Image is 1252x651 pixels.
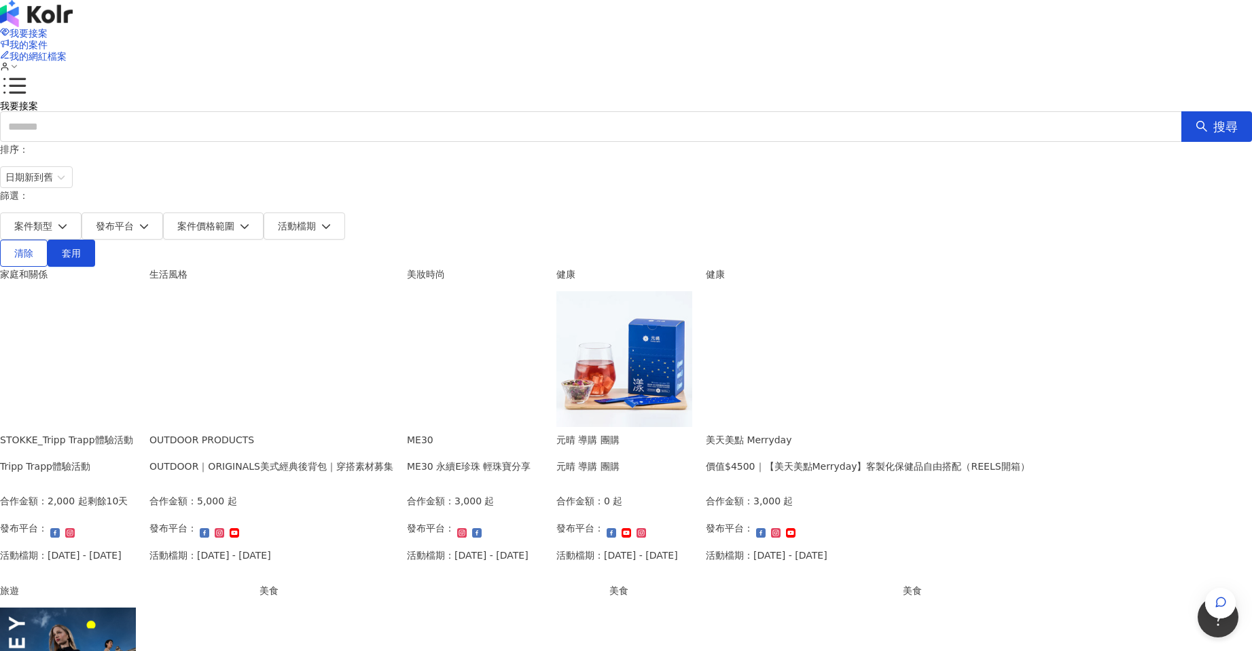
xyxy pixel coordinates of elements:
p: 合作金額： [556,494,604,508]
div: 美食 [903,583,1095,598]
div: 美妝時尚 [407,267,543,282]
div: ME30 [407,432,531,447]
p: 3,000 起 [753,494,793,508]
img: 漾漾神｜活力莓果康普茶沖泡粉 [556,291,692,427]
button: 活動檔期 [264,212,345,240]
span: 案件價格範圍 [177,221,234,231]
p: 3,000 起 [454,494,495,508]
div: 健康 [556,267,692,282]
div: OUTDOOR｜ORIGINALS美式經典後背包｜穿搭素材募集 [149,459,393,474]
p: 0 起 [604,494,622,508]
p: 剩餘10天 [88,494,128,508]
button: 套用 [48,240,95,267]
span: search [1196,120,1208,132]
span: 活動檔期 [278,221,316,231]
p: 活動檔期：[DATE] - [DATE] [706,548,827,563]
span: 發布平台 [96,221,134,231]
span: 套用 [62,248,81,259]
p: 發布平台： [149,521,197,536]
img: ME30 永續E珍珠 系列輕珠寶 [407,291,543,427]
div: ME30 永續E珍珠 輕珠寶分享 [407,459,531,474]
p: 發布平台： [407,521,454,536]
p: 合作金額： [407,494,454,508]
p: 2,000 起 [48,494,88,508]
p: 合作金額： [706,494,753,508]
p: 活動檔期：[DATE] - [DATE] [407,548,529,563]
span: 我的網紅檔案 [10,51,67,62]
div: OUTDOOR PRODUCTS [149,432,393,447]
span: 案件類型 [14,221,52,231]
div: 價值$4500｜【美天美點Merryday】客製化保健品自由搭配（REELS開箱） [706,459,1030,474]
p: 5,000 起 [197,494,237,508]
div: 美天美點 Merryday [706,432,1030,447]
span: 搜尋 [1213,119,1238,134]
div: 健康 [706,267,1030,282]
button: 搜尋 [1181,111,1252,142]
button: 案件價格範圍 [163,212,264,240]
p: 活動檔期：[DATE] - [DATE] [149,548,271,563]
button: 發布平台 [82,212,163,240]
div: 美食 [609,583,889,598]
div: 元晴 導購 團購 [556,459,620,474]
p: 發布平台： [706,521,753,536]
img: 【OUTDOOR】ORIGINALS美式經典後背包M [149,291,285,427]
img: 客製化保健食品 [706,291,842,427]
span: 日期新到舊 [5,167,67,187]
span: 我要接案 [10,28,48,39]
span: 我的案件 [10,39,48,50]
div: 元晴 導購 團購 [556,432,620,447]
p: 發布平台： [556,521,604,536]
iframe: Help Scout Beacon - Open [1198,597,1238,637]
div: 生活風格 [149,267,393,282]
span: 清除 [14,248,33,259]
p: 合作金額： [149,494,197,508]
p: 活動檔期：[DATE] - [DATE] [556,548,678,563]
div: 美食 [260,583,596,598]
